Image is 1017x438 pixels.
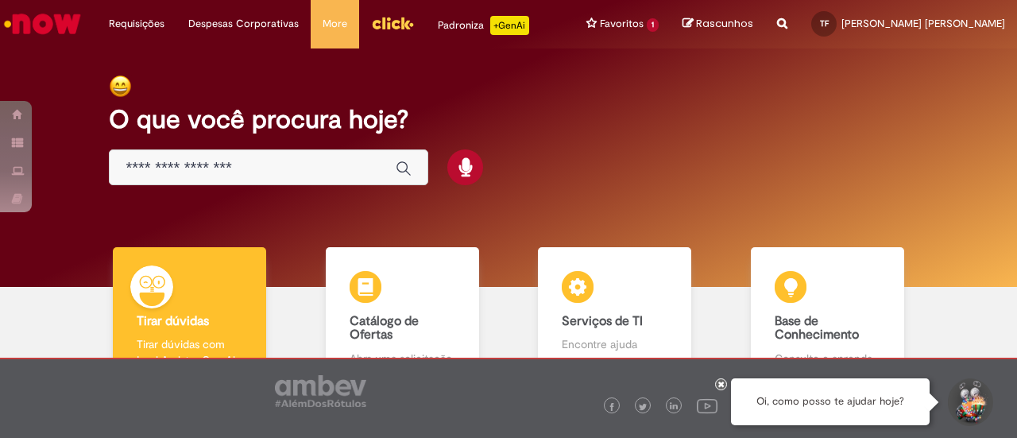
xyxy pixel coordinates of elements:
img: logo_footer_twitter.png [639,403,647,411]
a: Tirar dúvidas Tirar dúvidas com Lupi Assist e Gen Ai [83,247,296,385]
span: Despesas Corporativas [188,16,299,32]
a: Base de Conhecimento Consulte e aprenda [721,247,934,385]
img: happy-face.png [109,75,132,98]
a: Rascunhos [683,17,753,32]
p: Tirar dúvidas com Lupi Assist e Gen Ai [137,336,242,368]
b: Serviços de TI [562,313,643,329]
p: Abra uma solicitação [350,351,455,366]
a: Catálogo de Ofertas Abra uma solicitação [296,247,509,385]
img: logo_footer_ambev_rotulo_gray.png [275,375,366,407]
p: Consulte e aprenda [775,351,880,366]
img: click_logo_yellow_360x200.png [371,11,414,35]
img: logo_footer_facebook.png [608,403,616,411]
div: Oi, como posso te ajudar hoje? [731,378,930,425]
span: [PERSON_NAME] [PERSON_NAME] [841,17,1005,30]
img: logo_footer_youtube.png [697,395,717,416]
b: Tirar dúvidas [137,313,209,329]
img: logo_footer_linkedin.png [670,402,678,412]
div: Padroniza [438,16,529,35]
span: More [323,16,347,32]
a: Serviços de TI Encontre ajuda [508,247,721,385]
h2: O que você procura hoje? [109,106,907,134]
button: Iniciar Conversa de Suporte [945,378,993,426]
p: +GenAi [490,16,529,35]
b: Base de Conhecimento [775,313,859,343]
span: TF [820,18,829,29]
span: Favoritos [600,16,644,32]
span: Requisições [109,16,164,32]
p: Encontre ajuda [562,336,667,352]
span: Rascunhos [696,16,753,31]
img: ServiceNow [2,8,83,40]
span: 1 [647,18,659,32]
b: Catálogo de Ofertas [350,313,419,343]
